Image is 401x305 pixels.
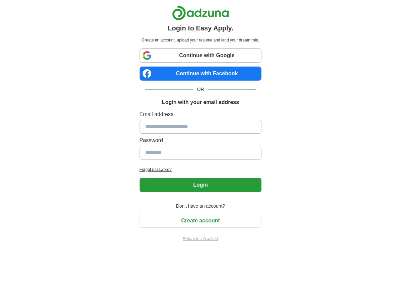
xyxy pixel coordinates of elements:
a: Create account [140,218,262,223]
span: Don't have an account? [172,203,229,210]
a: Return to job advert [140,236,262,242]
h1: Login to Easy Apply. [168,23,233,33]
a: Forgot password? [140,167,262,173]
label: Password [140,136,262,144]
span: OR [193,86,208,93]
img: Adzuna logo [172,5,229,20]
h1: Login with your email address [162,98,239,106]
p: Create an account, upload your resume and land your dream role. [141,37,260,43]
button: Create account [140,214,262,228]
a: Continue with Google [140,48,262,63]
button: Login [140,178,262,192]
label: Email address [140,110,262,118]
a: Continue with Facebook [140,67,262,81]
